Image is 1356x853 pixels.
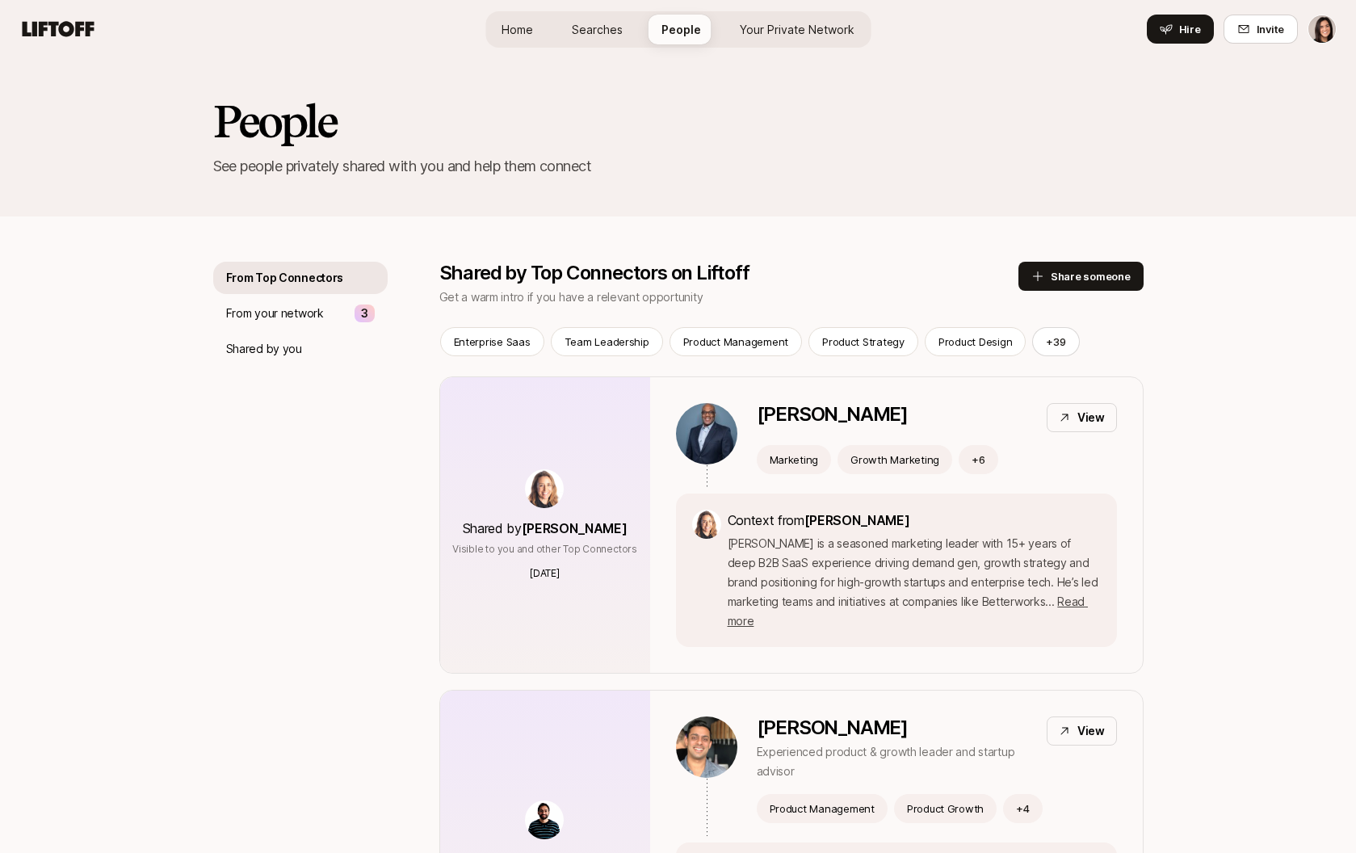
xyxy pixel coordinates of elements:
p: Growth Marketing [850,452,939,468]
button: +39 [1032,327,1079,356]
img: Eleanor Morgan [1308,15,1336,43]
p: View [1077,408,1105,427]
a: Shared by[PERSON_NAME]Visible to you and other Top Connectors[DATE][PERSON_NAME]ViewMarketingGrow... [439,376,1144,674]
p: [PERSON_NAME] [757,403,908,426]
img: d4a00215_5f96_486f_9846_edc73dbf65d7.jpg [676,403,737,464]
p: 3 [361,304,368,323]
span: Searches [572,21,623,38]
button: +6 [959,445,998,474]
p: Context from [728,510,1101,531]
button: Invite [1224,15,1298,44]
img: 5b4e8e9c_3b7b_4d72_a69f_7f4659b27c66.jpg [692,510,721,539]
p: [PERSON_NAME] is a seasoned marketing leader with 15+ years of deep B2B SaaS experience driving d... [728,534,1101,631]
p: Product Growth [907,800,984,817]
p: Shared by Top Connectors on Liftoff [439,262,1018,284]
button: +4 [1003,794,1043,823]
p: Shared by [463,518,628,539]
p: Marketing [770,452,819,468]
button: Share someone [1018,262,1144,291]
p: Shared by you [226,339,302,359]
p: Visible to you and other Top Connectors [452,542,637,557]
p: See people privately shared with you and help them connect [213,155,1144,178]
p: Product Strategy [822,334,905,350]
img: ACg8ocIkDTL3-aTJPCC6zF-UTLIXBF4K0l6XE8Bv4u6zd-KODelM=s160-c [525,800,564,839]
p: Product Design [938,334,1012,350]
p: View [1077,721,1105,741]
p: Product Management [770,800,875,817]
img: 5b4e8e9c_3b7b_4d72_a69f_7f4659b27c66.jpg [525,469,564,508]
span: Hire [1179,21,1201,37]
p: From your network [226,304,324,323]
span: Home [502,21,533,38]
span: [PERSON_NAME] [522,520,628,536]
p: From Top Connectors [226,268,344,288]
p: [PERSON_NAME] [757,716,1034,739]
span: People [661,21,701,38]
p: Team Leadership [565,334,649,350]
a: Home [489,15,546,44]
span: [PERSON_NAME] [804,512,910,528]
a: Your Private Network [727,15,867,44]
button: Eleanor Morgan [1308,15,1337,44]
p: [DATE] [530,566,560,581]
img: 1cf5e339_9344_4c28_b1fe_dc3ceac21bee.jpg [676,716,737,778]
span: Invite [1257,21,1284,37]
a: Searches [559,15,636,44]
p: Get a warm intro if you have a relevant opportunity [439,288,1018,307]
h2: People [213,97,1144,145]
a: People [649,15,714,44]
p: Enterprise Saas [454,334,531,350]
p: Product Management [683,334,788,350]
span: Your Private Network [740,21,854,38]
button: Hire [1147,15,1214,44]
p: Experienced product & growth leader and startup advisor [757,742,1034,781]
